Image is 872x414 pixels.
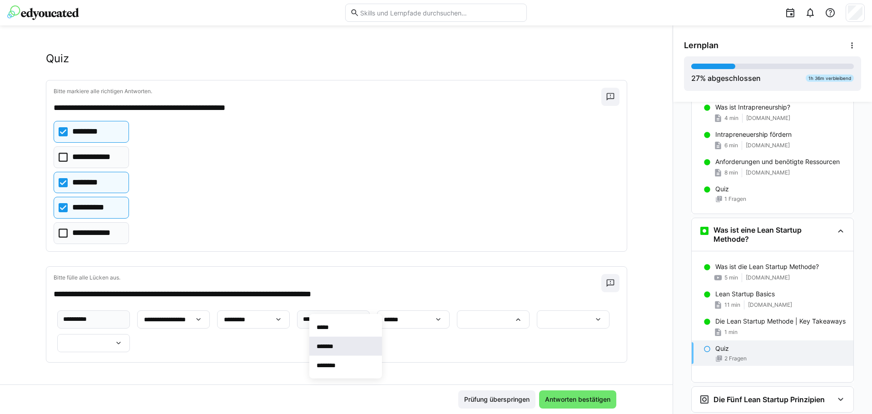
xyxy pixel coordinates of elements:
button: Antworten bestätigen [539,390,616,409]
p: Intrapreneuership fördern [715,130,792,139]
h3: Die Fünf Lean Startup Prinzipien [713,395,825,404]
h3: Was ist eine Lean Startup Methode? [713,225,833,244]
span: 6 min [724,142,738,149]
span: 11 min [724,301,740,309]
p: Quiz [715,344,729,353]
p: Anforderungen und benötigte Ressourcen [715,157,840,166]
button: Prüfung überspringen [458,390,535,409]
span: 8 min [724,169,738,176]
span: 4 min [724,115,738,122]
span: [DOMAIN_NAME] [748,301,792,309]
p: Was ist Intrapreneurship? [715,103,790,112]
div: % abgeschlossen [691,73,761,84]
span: 2 Fragen [724,355,747,362]
span: [DOMAIN_NAME] [746,142,790,149]
input: Skills und Lernpfade durchsuchen… [359,9,522,17]
span: Lernplan [684,40,718,50]
h2: Quiz [46,52,69,65]
span: 1 min [724,329,738,336]
div: 1h 36m verbleibend [806,75,854,82]
span: [DOMAIN_NAME] [746,115,790,122]
span: 5 min [724,274,738,281]
span: Antworten bestätigen [544,395,612,404]
p: Was ist die Lean Startup Methode? [715,262,819,271]
p: Bitte fülle alle Lücken aus. [54,274,601,281]
span: Prüfung überspringen [463,395,531,404]
span: 27 [691,74,700,83]
p: Quiz [715,185,729,194]
p: Die Lean Startup Methode | Key Takeaways [715,317,846,326]
span: [DOMAIN_NAME] [746,169,790,176]
span: [DOMAIN_NAME] [746,274,790,281]
p: Bitte markiere alle richtigen Antworten. [54,88,601,95]
p: Lean Startup Basics [715,289,775,299]
span: 1 Fragen [724,195,746,203]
